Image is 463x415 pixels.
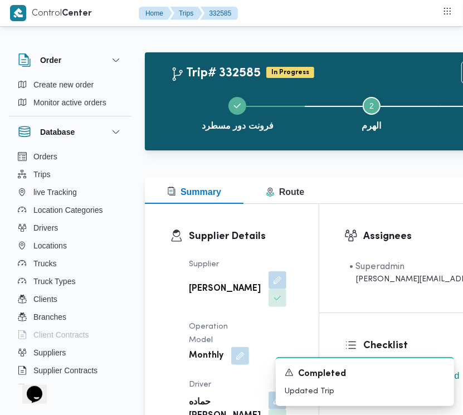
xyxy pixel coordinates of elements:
[33,203,103,217] span: Location Categories
[13,362,127,379] button: Supplier Contracts
[33,185,77,199] span: live Tracking
[189,261,219,268] span: Supplier
[13,344,127,362] button: Suppliers
[40,53,61,67] h3: Order
[13,237,127,255] button: Locations
[11,370,47,404] iframe: chat widget
[33,328,89,341] span: Client Contracts
[170,84,305,141] button: فرونت دور مسطرد
[305,84,439,141] button: الهرم
[13,255,127,272] button: Trucks
[33,96,106,109] span: Monitor active orders
[13,272,127,290] button: Truck Types
[189,381,211,388] span: Driver
[33,292,57,306] span: Clients
[10,5,26,21] img: X8yXhbKr1z7QwAAAABJRU5ErkJggg==
[369,101,374,110] span: 2
[13,165,127,183] button: Trips
[13,201,127,219] button: Location Categories
[189,282,261,296] b: [PERSON_NAME]
[266,67,314,78] span: In Progress
[266,187,304,197] span: Route
[9,148,131,389] div: Database
[33,78,94,91] span: Create new order
[33,364,98,377] span: Supplier Contracts
[362,119,382,133] span: الهرم
[189,229,294,244] h3: Supplier Details
[170,66,261,81] h2: Trip# 332585
[40,125,75,139] h3: Database
[33,382,61,395] span: Devices
[33,239,67,252] span: Locations
[13,183,127,201] button: live Tracking
[200,7,238,20] button: 332585
[13,94,127,111] button: Monitor active orders
[33,275,75,288] span: Truck Types
[13,379,127,397] button: Devices
[139,7,172,20] button: Home
[170,7,202,20] button: Trips
[13,76,127,94] button: Create new order
[33,168,51,181] span: Trips
[13,326,127,344] button: Client Contracts
[13,148,127,165] button: Orders
[298,368,346,381] span: Completed
[33,221,58,235] span: Drivers
[189,323,228,344] span: Operation Model
[13,219,127,237] button: Drivers
[9,76,131,116] div: Order
[33,150,57,163] span: Orders
[62,9,92,18] b: Center
[285,367,445,381] div: Notification
[33,346,66,359] span: Suppliers
[167,187,221,197] span: Summary
[33,310,66,324] span: Branches
[13,308,127,326] button: Branches
[33,257,56,270] span: Trucks
[285,385,445,397] p: Updated Trip
[189,349,223,363] b: Monthly
[18,125,123,139] button: Database
[202,119,274,133] span: فرونت دور مسطرد
[233,101,242,110] svg: Step 1 is complete
[18,53,123,67] button: Order
[271,69,309,76] b: In Progress
[13,290,127,308] button: Clients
